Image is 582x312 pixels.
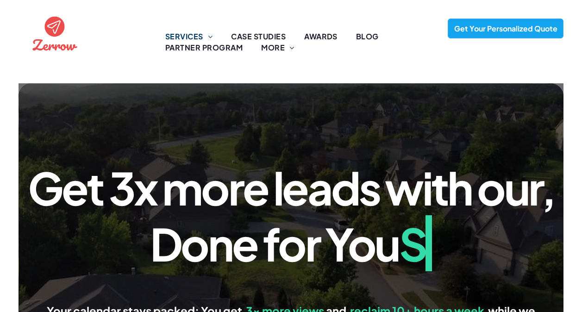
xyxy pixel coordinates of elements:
[295,31,347,42] a: AWARDS
[30,8,80,58] img: the logo for zernow is a red circle with an airplane in it .
[252,42,303,53] a: MORE
[156,31,222,42] a: SERVICES
[399,215,432,271] span: S
[222,31,295,42] a: CASE STUDIES
[156,42,252,53] a: PARTNER PROGRAM
[347,31,388,42] a: BLOG
[26,159,556,271] h1: Get 3x more leads with our, Done for You
[451,19,561,38] span: Get Your Personalized Quote
[448,19,563,38] a: Get Your Personalized Quote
